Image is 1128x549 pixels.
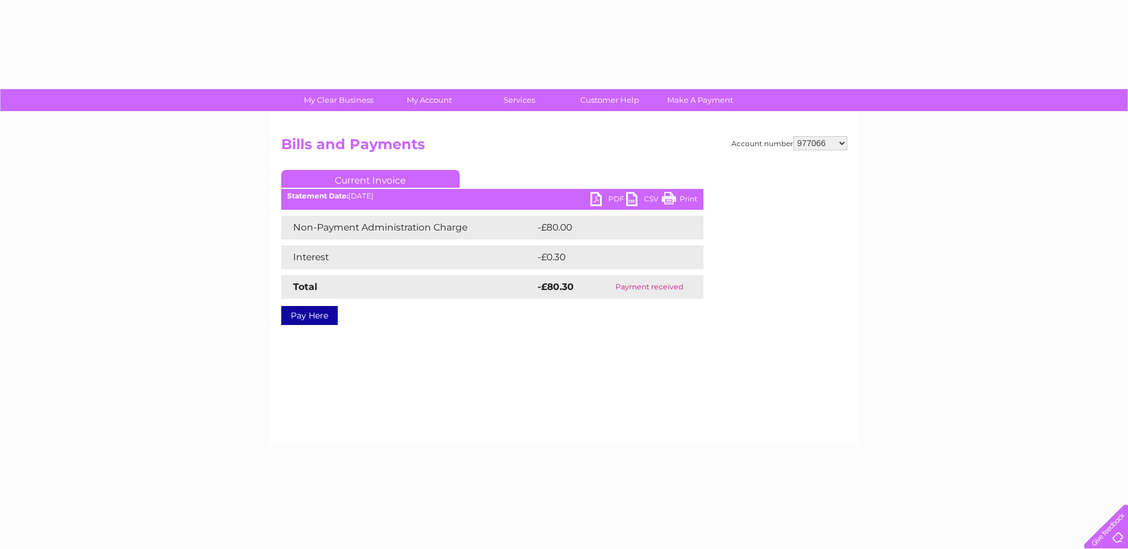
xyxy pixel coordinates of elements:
a: My Account [380,89,478,111]
td: Payment received [596,275,703,299]
a: My Clear Business [290,89,388,111]
a: Print [662,192,697,209]
b: Statement Date: [287,191,348,200]
a: PDF [590,192,626,209]
td: Non-Payment Administration Charge [281,216,535,239]
strong: Total [293,281,318,292]
td: Interest [281,245,535,269]
strong: -£80.30 [538,281,574,292]
a: Customer Help [561,89,659,111]
div: Account number [731,136,847,150]
td: -£0.30 [535,245,678,269]
a: CSV [626,192,662,209]
a: Make A Payment [651,89,749,111]
a: Pay Here [281,306,338,325]
a: Services [470,89,568,111]
div: [DATE] [281,192,703,200]
td: -£80.00 [535,216,682,239]
h2: Bills and Payments [281,136,847,159]
a: Current Invoice [281,170,460,188]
